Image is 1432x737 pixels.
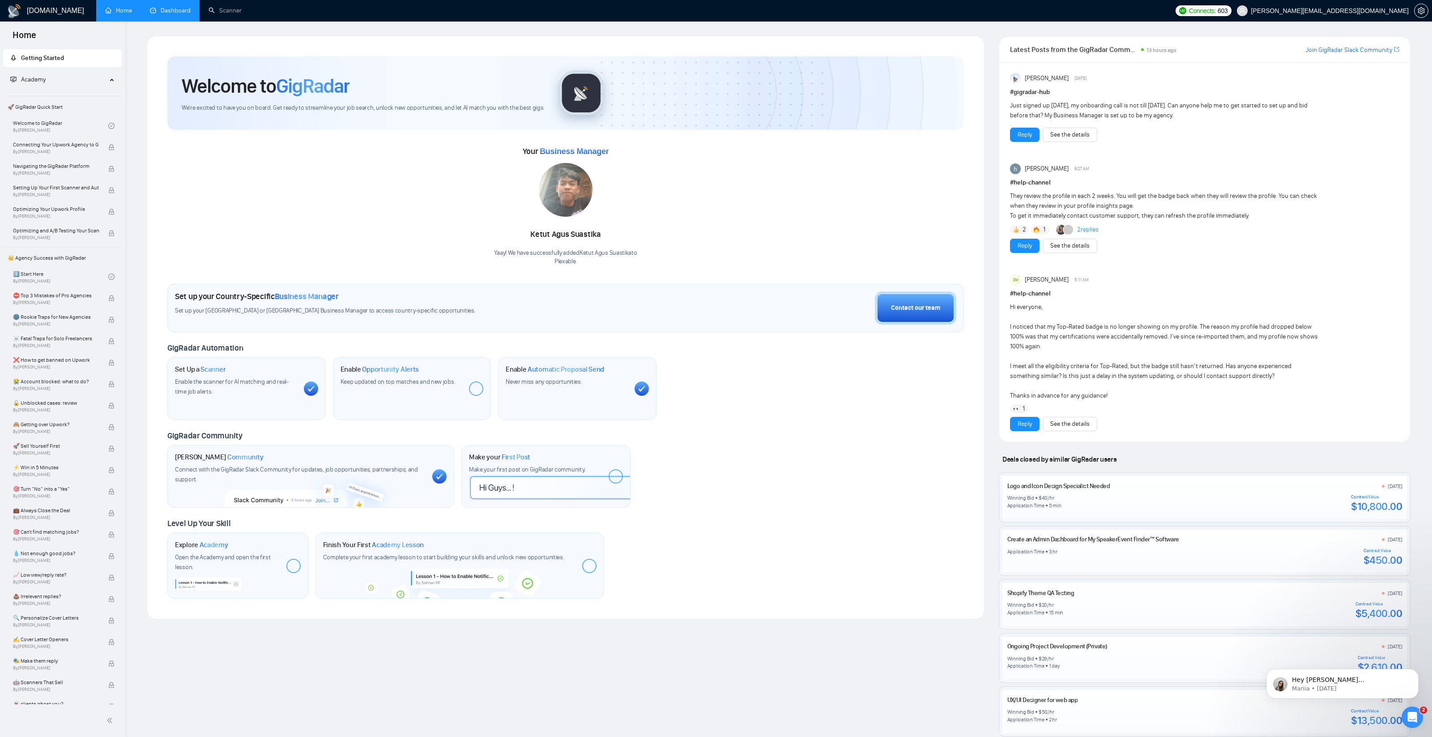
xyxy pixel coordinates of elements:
[523,146,609,156] span: Your
[1007,502,1044,509] div: Application Time
[1050,130,1090,140] a: See the details
[108,360,115,366] span: lock
[469,453,530,462] h1: Make your
[13,515,99,520] span: By [PERSON_NAME]
[1013,227,1019,233] img: 👍
[108,596,115,602] span: lock
[1048,708,1054,716] div: /hr
[108,531,115,538] span: lock
[1025,73,1069,83] span: [PERSON_NAME]
[1351,500,1402,513] div: $10,800.00
[494,257,637,266] p: Plexable .
[1042,601,1048,608] div: 20
[1025,164,1069,174] span: [PERSON_NAME]
[5,29,43,47] span: Home
[13,162,99,171] span: Navigating the GigRadar Platform
[200,365,226,374] span: Scanner
[1010,87,1399,97] h1: # gigradar-hub
[13,192,99,197] span: By [PERSON_NAME]
[1239,8,1245,14] span: user
[13,570,99,579] span: 📈 Low view/reply rate?
[108,144,115,150] span: lock
[1074,276,1089,284] span: 5:11 AM
[108,209,115,215] span: lock
[108,166,115,172] span: lock
[1010,289,1399,299] h1: # help-channel
[1074,74,1087,82] span: [DATE]
[10,55,17,61] span: rocket
[13,592,99,601] span: 💩 Irrelevant replies?
[13,536,99,542] span: By [PERSON_NAME]
[13,291,99,300] span: ⛔ Top 3 Mistakes of Pro Agencies
[891,303,940,313] div: Contact our team
[108,660,115,667] span: lock
[13,116,108,136] a: Welcome to GigRadarBy[PERSON_NAME]
[13,472,99,477] span: By [PERSON_NAME]
[108,574,115,581] span: lock
[1351,494,1402,500] div: Contract Value
[175,466,418,483] span: Connect with the GigRadar Slack Community for updates, job opportunities, partnerships, and support.
[10,76,46,83] span: Academy
[494,227,637,242] div: Ketut Agus Suastika
[13,656,99,665] span: 🎭 Make them reply
[1388,590,1402,597] div: [DATE]
[13,398,99,407] span: 🔓 Unblocked cases: review
[1189,6,1216,16] span: Connects:
[13,622,99,628] span: By [PERSON_NAME]
[502,453,530,462] span: First Post
[13,356,99,364] span: ❌ How to get banned on Upwork
[105,7,132,14] a: homeHome
[13,506,99,515] span: 💼 Always Close the Deal
[323,553,564,561] span: Complete your first academy lesson to start building your skills and unlock new opportunities.
[1039,708,1042,716] div: $
[167,343,243,353] span: GigRadar Automation
[1077,225,1099,234] a: 2replies
[1049,502,1061,509] div: 5 min
[175,540,228,549] h1: Explore
[175,453,264,462] h1: [PERSON_NAME]
[540,147,609,156] span: Business Manager
[108,703,115,710] span: lock
[13,644,99,649] span: By [PERSON_NAME]
[1355,601,1402,607] div: Contract Value
[1050,419,1090,429] a: See the details
[1388,536,1402,543] div: [DATE]
[1355,607,1402,620] div: $5,400.00
[506,365,604,374] h1: Enable
[13,214,99,219] span: By [PERSON_NAME]
[108,381,115,387] span: lock
[13,429,99,434] span: By [PERSON_NAME]
[1010,275,1020,285] div: CM
[1047,655,1053,662] div: /hr
[107,716,115,725] span: double-left
[13,687,99,692] span: By [PERSON_NAME]
[1415,7,1428,14] span: setting
[227,453,264,462] span: Community
[1253,650,1432,713] iframe: Intercom notifications message
[1007,643,1107,650] a: Ongoing Project Development (Private)
[1179,7,1186,14] img: upwork-logo.png
[167,518,230,528] span: Level Up Your Skill
[323,540,424,549] h1: Finish Your First
[108,488,115,495] span: lock
[13,463,99,472] span: ⚡ Win in 5 Minutes
[13,665,99,671] span: By [PERSON_NAME]
[494,249,637,266] div: Yaay! We have successfully added Ketut Agus Suastika to
[1402,707,1423,728] iframe: Intercom live chat
[175,365,226,374] h1: Set Up a
[167,431,243,441] span: GigRadar Community
[13,579,99,585] span: By [PERSON_NAME]
[1048,494,1054,501] div: /hr
[275,291,339,301] span: Business Manager
[1007,716,1044,723] div: Application Time
[13,343,99,348] span: By [PERSON_NAME]
[108,617,115,624] span: lock
[108,510,115,516] span: lock
[3,49,122,67] li: Getting Started
[13,407,99,413] span: By [PERSON_NAME]
[1007,708,1034,716] div: Winning Bid
[1388,483,1402,490] div: [DATE]
[1007,696,1078,704] a: UX/UI Designer for web app
[1364,553,1402,567] div: $450.00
